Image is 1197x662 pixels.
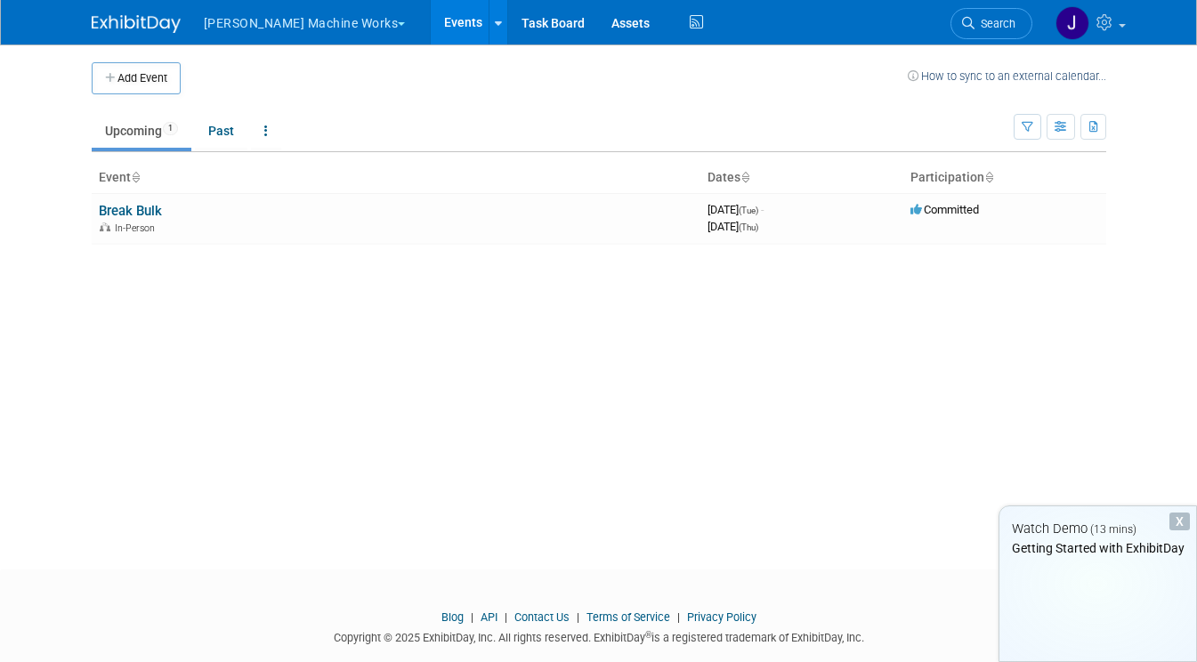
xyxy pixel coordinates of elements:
[740,170,749,184] a: Sort by Start Date
[999,539,1196,557] div: Getting Started with ExhibitDay
[739,206,758,215] span: (Tue)
[984,170,993,184] a: Sort by Participation Type
[910,203,979,216] span: Committed
[500,610,512,624] span: |
[92,114,191,148] a: Upcoming1
[1090,523,1136,536] span: (13 mins)
[999,520,1196,538] div: Watch Demo
[131,170,140,184] a: Sort by Event Name
[99,203,162,219] a: Break Bulk
[950,8,1032,39] a: Search
[92,62,181,94] button: Add Event
[163,122,178,135] span: 1
[975,17,1015,30] span: Search
[100,222,110,231] img: In-Person Event
[700,163,903,193] th: Dates
[708,220,758,233] span: [DATE]
[739,222,758,232] span: (Thu)
[908,69,1106,83] a: How to sync to an external calendar...
[92,15,181,33] img: ExhibitDay
[441,610,464,624] a: Blog
[761,203,764,216] span: -
[687,610,756,624] a: Privacy Policy
[1169,513,1190,530] div: Dismiss
[673,610,684,624] span: |
[708,203,764,216] span: [DATE]
[514,610,570,624] a: Contact Us
[645,630,651,640] sup: ®
[195,114,247,148] a: Past
[92,163,700,193] th: Event
[572,610,584,624] span: |
[466,610,478,624] span: |
[903,163,1106,193] th: Participation
[481,610,497,624] a: API
[1055,6,1089,40] img: Jordan Fleming
[115,222,160,234] span: In-Person
[586,610,670,624] a: Terms of Service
